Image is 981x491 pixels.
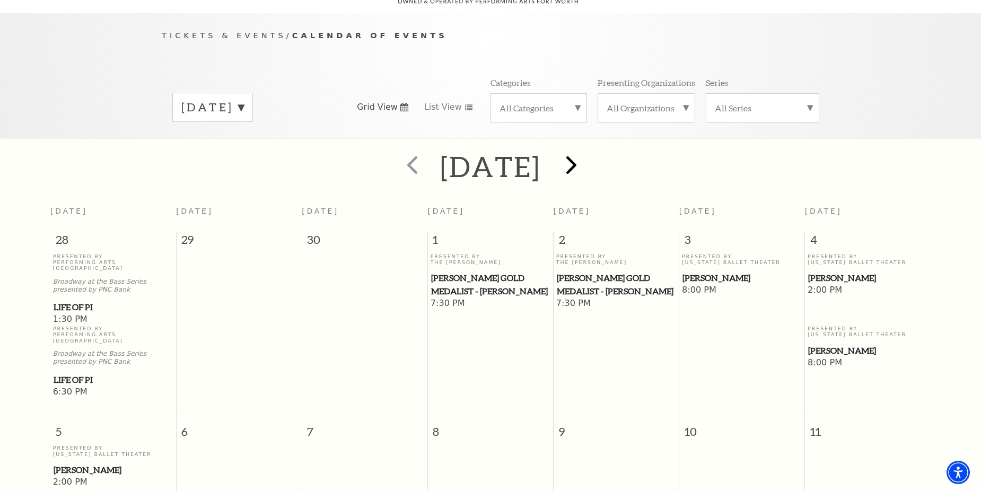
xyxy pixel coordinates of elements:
span: 7 [302,408,427,445]
p: Presented By [US_STATE] Ballet Theater [53,445,173,457]
span: [PERSON_NAME] [808,271,927,285]
span: 2:00 PM [53,477,173,488]
span: 6:30 PM [53,387,173,398]
span: 8:00 PM [682,285,802,296]
span: 1:30 PM [53,314,173,326]
span: [DATE] [302,207,339,215]
p: Broadway at the Bass Series presented by PNC Bank [53,350,173,366]
span: Calendar of Events [292,31,448,40]
label: All Categories [500,102,578,113]
span: Life of Pi [54,301,173,314]
span: 10 [679,408,804,445]
span: [PERSON_NAME] [54,463,173,477]
div: Accessibility Menu [947,461,970,484]
span: [PERSON_NAME] [808,344,927,357]
span: [DATE] [427,207,465,215]
p: Series [706,77,729,88]
p: Presented By Performing Arts [GEOGRAPHIC_DATA] [53,253,173,271]
span: [DATE] [554,207,591,215]
label: All Organizations [607,102,686,113]
a: Life of Pi [53,373,173,387]
p: Presented By The [PERSON_NAME] [556,253,677,266]
button: next [551,148,590,186]
p: Presenting Organizations [598,77,695,88]
p: Categories [490,77,531,88]
p: Presented By [US_STATE] Ballet Theater [808,253,928,266]
span: 2:00 PM [808,285,928,296]
p: Presented By [US_STATE] Ballet Theater [808,326,928,338]
a: Cliburn Gold Medalist - Aristo Sham [556,271,677,297]
p: Broadway at the Bass Series presented by PNC Bank [53,278,173,294]
span: Life of Pi [54,373,173,387]
span: 7:30 PM [556,298,677,310]
span: [DATE] [805,207,842,215]
span: Grid View [357,101,398,113]
span: 9 [554,408,679,445]
p: Presented By Performing Arts [GEOGRAPHIC_DATA] [53,326,173,344]
span: 3 [679,232,804,253]
span: List View [424,101,462,113]
span: 5 [50,408,176,445]
span: 28 [50,232,176,253]
span: [PERSON_NAME] Gold Medalist - [PERSON_NAME] [557,271,676,297]
h2: [DATE] [440,150,540,183]
span: [PERSON_NAME] Gold Medalist - [PERSON_NAME] [431,271,550,297]
p: Presented By [US_STATE] Ballet Theater [682,253,802,266]
span: 1 [428,232,553,253]
span: [DATE] [176,207,213,215]
span: 8:00 PM [808,357,928,369]
a: Peter Pan [808,271,928,285]
span: 7:30 PM [431,298,551,310]
a: Peter Pan [682,271,802,285]
span: 8 [428,408,553,445]
a: Peter Pan [808,344,928,357]
a: Cliburn Gold Medalist - Aristo Sham [431,271,551,297]
span: 30 [302,232,427,253]
a: Peter Pan [53,463,173,477]
span: 4 [805,232,931,253]
span: 29 [177,232,302,253]
label: [DATE] [181,99,244,116]
span: Tickets & Events [162,31,286,40]
p: / [162,29,819,42]
button: prev [391,148,430,186]
p: Presented By The [PERSON_NAME] [431,253,551,266]
span: 11 [805,408,931,445]
span: [PERSON_NAME] [682,271,802,285]
label: All Series [715,102,810,113]
span: [DATE] [50,207,87,215]
span: 6 [177,408,302,445]
span: 2 [554,232,679,253]
a: Life of Pi [53,301,173,314]
span: [DATE] [679,207,716,215]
